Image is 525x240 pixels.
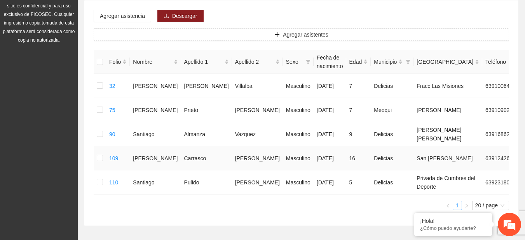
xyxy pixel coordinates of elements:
[306,60,310,64] span: filter
[181,50,232,74] th: Apellido 1
[181,122,232,146] td: Almanza
[181,170,232,194] td: Pulido
[181,74,232,98] td: [PERSON_NAME]
[314,122,346,146] td: [DATE]
[346,74,371,98] td: 7
[314,50,346,74] th: Fecha de nacimiento
[157,10,204,22] button: downloadDescargar
[420,225,486,231] p: ¿Cómo puedo ayudarte?
[482,98,519,122] td: 6391090212
[232,98,283,122] td: [PERSON_NAME]
[472,201,509,210] div: Page Size
[482,122,519,146] td: 6391686241
[130,170,181,194] td: Santiago
[413,146,482,170] td: San [PERSON_NAME]
[371,98,413,122] td: Meoqui
[482,50,519,74] th: Teléfono
[346,122,371,146] td: 9
[109,131,115,137] a: 90
[232,74,283,98] td: Villalba
[314,146,346,170] td: [DATE]
[130,98,181,122] td: [PERSON_NAME]
[446,203,450,208] span: left
[413,122,482,146] td: [PERSON_NAME] [PERSON_NAME]
[404,56,412,68] span: filter
[109,179,118,186] a: 110
[482,74,519,98] td: 6391006413
[371,122,413,146] td: Delicias
[286,58,303,66] span: Sexo
[283,122,314,146] td: Masculino
[413,170,482,194] td: Privada de Cumbres del Deporte
[109,155,118,161] a: 109
[453,201,462,210] a: 1
[133,58,172,66] span: Nombre
[235,58,274,66] span: Apellido 2
[406,60,410,64] span: filter
[283,98,314,122] td: Masculino
[130,146,181,170] td: [PERSON_NAME]
[417,58,473,66] span: [GEOGRAPHIC_DATA]
[346,98,371,122] td: 7
[314,170,346,194] td: [DATE]
[109,83,115,89] a: 32
[283,170,314,194] td: Masculino
[164,13,169,19] span: download
[346,170,371,194] td: 5
[443,201,453,210] button: left
[346,146,371,170] td: 16
[45,77,107,155] span: Estamos en línea.
[482,146,519,170] td: 6391242622
[462,201,471,210] button: right
[314,98,346,122] td: [DATE]
[283,74,314,98] td: Masculino
[130,50,181,74] th: Nombre
[346,50,371,74] th: Edad
[464,203,469,208] span: right
[130,74,181,98] td: [PERSON_NAME]
[232,170,283,194] td: [PERSON_NAME]
[283,30,328,39] span: Agregar asistentes
[232,122,283,146] td: Vazquez
[371,170,413,194] td: Delicias
[181,98,232,122] td: Prieto
[420,218,486,224] div: ¡Hola!
[109,107,115,113] a: 75
[371,146,413,170] td: Delicias
[109,58,121,66] span: Folio
[413,50,482,74] th: Colonia
[172,12,197,20] span: Descargar
[371,50,413,74] th: Municipio
[94,28,509,41] button: plusAgregar asistentes
[413,98,482,122] td: [PERSON_NAME]
[130,122,181,146] td: Santiago
[274,32,280,38] span: plus
[181,146,232,170] td: Carrasco
[232,50,283,74] th: Apellido 2
[314,74,346,98] td: [DATE]
[106,50,130,74] th: Folio
[232,146,283,170] td: [PERSON_NAME]
[100,12,145,20] span: Agregar asistencia
[4,158,148,186] textarea: Escriba su mensaje y pulse “Intro”
[462,201,471,210] li: Next Page
[184,58,223,66] span: Apellido 1
[413,74,482,98] td: Fracc Las Misiones
[127,4,146,23] div: Minimizar ventana de chat en vivo
[94,10,151,22] button: Agregar asistencia
[349,58,362,66] span: Edad
[283,146,314,170] td: Masculino
[371,74,413,98] td: Delicias
[40,40,131,50] div: Chatee con nosotros ahora
[304,56,312,68] span: filter
[475,201,506,210] span: 20 / page
[443,201,453,210] li: Previous Page
[374,58,397,66] span: Municipio
[482,170,519,194] td: 6392318050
